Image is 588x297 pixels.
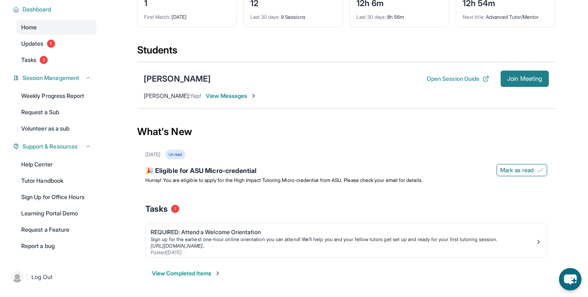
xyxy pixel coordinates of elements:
[507,76,542,81] span: Join Meeting
[145,151,160,158] div: [DATE]
[463,9,548,20] div: Advanced Tutor/Mentor
[11,271,23,283] img: user-img
[8,268,96,286] a: |Log Out
[500,166,534,174] span: Mark as read
[145,203,168,215] span: Tasks
[537,167,543,173] img: Mark as read
[137,114,555,150] div: What's New
[145,166,547,177] div: 🎉 Eligible for ASU Micro-credential
[171,205,179,213] span: 1
[463,14,485,20] span: Next title :
[250,14,280,20] span: Last 30 days :
[250,93,257,99] img: Chevron-Right
[21,23,37,31] span: Home
[26,272,28,282] span: |
[19,74,91,82] button: Session Management
[22,142,78,151] span: Support & Resources
[190,92,201,99] span: Yep!
[427,75,489,83] button: Open Session Guide
[16,89,96,103] a: Weekly Progress Report
[146,223,547,257] a: REQUIRED: Attend a Welcome OrientationSign up for the earliest one-hour online orientation you ca...
[250,9,336,20] div: 9 Sessions
[501,71,549,87] button: Join Meeting
[40,56,48,64] span: 1
[16,206,96,221] a: Learning Portal Demo
[31,273,53,281] span: Log Out
[497,164,547,176] button: Mark as read
[16,20,96,35] a: Home
[16,190,96,204] a: Sign Up for Office Hours
[356,14,386,20] span: Last 30 days :
[16,53,96,67] a: Tasks1
[206,92,257,100] span: View Messages
[16,157,96,172] a: Help Center
[22,5,51,13] span: Dashboard
[151,243,205,249] a: [URL][DOMAIN_NAME]..
[152,269,221,277] button: View Completed Items
[21,56,36,64] span: Tasks
[144,73,211,84] div: [PERSON_NAME]
[144,14,170,20] span: First Match :
[47,40,55,48] span: 1
[145,177,423,183] span: Hurray! You are eligible to apply for the High Impact Tutoring Micro-credential from ASU. Please ...
[19,5,91,13] button: Dashboard
[356,9,442,20] div: 8h 56m
[137,44,555,62] div: Students
[16,222,96,237] a: Request a Feature
[16,121,96,136] a: Volunteer as a sub
[559,268,581,290] button: chat-button
[16,105,96,120] a: Request a Sub
[16,173,96,188] a: Tutor Handbook
[151,249,535,256] div: Posted [DATE]
[21,40,44,48] span: Updates
[144,92,190,99] span: [PERSON_NAME] :
[151,228,535,236] div: REQUIRED: Attend a Welcome Orientation
[22,74,79,82] span: Session Management
[165,150,185,159] div: Unread
[16,239,96,253] a: Report a bug
[151,236,535,243] div: Sign up for the earliest one-hour online orientation you can attend! We’ll help you and your fell...
[144,9,230,20] div: [DATE]
[16,36,96,51] a: Updates1
[19,142,91,151] button: Support & Resources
